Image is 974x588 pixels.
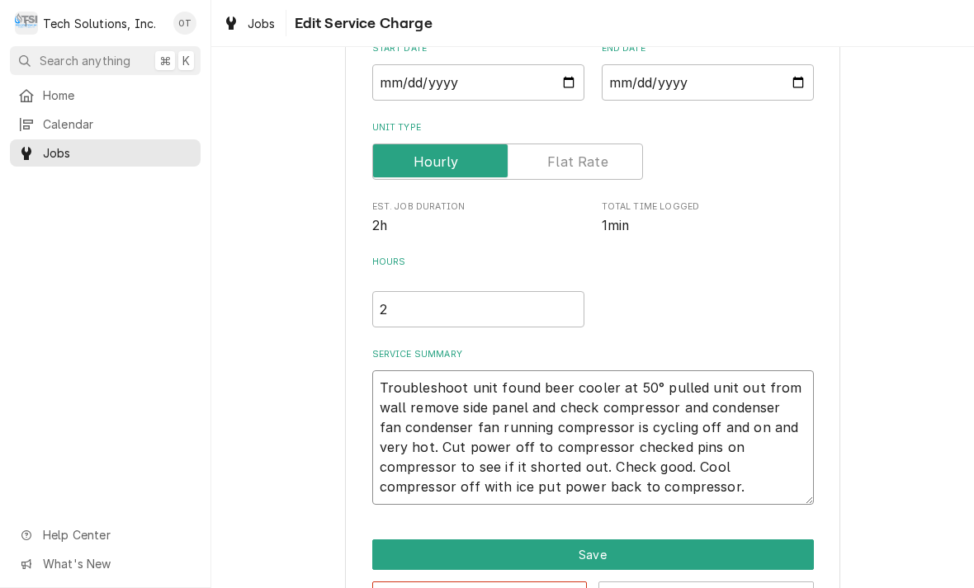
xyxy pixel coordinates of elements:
[43,526,191,543] span: Help Center
[43,115,192,133] span: Calendar
[10,111,201,138] a: Calendar
[372,370,814,505] textarea: Troubleshoot unit found beer cooler at 50° pulled unit out from wall remove side panel and check ...
[290,12,433,35] span: Edit Service Charge
[372,218,387,233] span: 2h
[602,42,814,101] div: End Date
[216,10,282,37] a: Jobs
[372,348,814,505] div: Service Summary
[602,200,814,214] span: Total Time Logged
[372,256,584,327] div: [object Object]
[10,46,201,75] button: Search anything⌘K
[372,42,584,101] div: Start Date
[602,218,630,233] span: 1min
[10,82,201,109] a: Home
[173,12,196,35] div: OT
[602,216,814,236] span: Total Time Logged
[43,87,192,104] span: Home
[43,15,156,32] div: Tech Solutions, Inc.
[173,12,196,35] div: Otis Tooley's Avatar
[40,52,130,69] span: Search anything
[15,12,38,35] div: Tech Solutions, Inc.'s Avatar
[10,550,201,577] a: Go to What's New
[372,200,584,236] div: Est. Job Duration
[372,64,584,101] input: yyyy-mm-dd
[372,200,584,214] span: Est. Job Duration
[10,139,201,167] a: Jobs
[372,348,814,361] label: Service Summary
[15,12,38,35] div: T
[159,52,171,69] span: ⌘
[43,144,192,162] span: Jobs
[372,539,814,570] div: Button Group Row
[372,539,814,570] button: Save
[372,256,584,282] label: Hours
[182,52,190,69] span: K
[602,42,814,55] label: End Date
[248,15,276,32] span: Jobs
[602,64,814,101] input: yyyy-mm-dd
[602,200,814,236] div: Total Time Logged
[372,121,814,134] label: Unit Type
[372,121,814,180] div: Unit Type
[372,216,584,236] span: Est. Job Duration
[10,521,201,548] a: Go to Help Center
[372,42,584,55] label: Start Date
[43,555,191,572] span: What's New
